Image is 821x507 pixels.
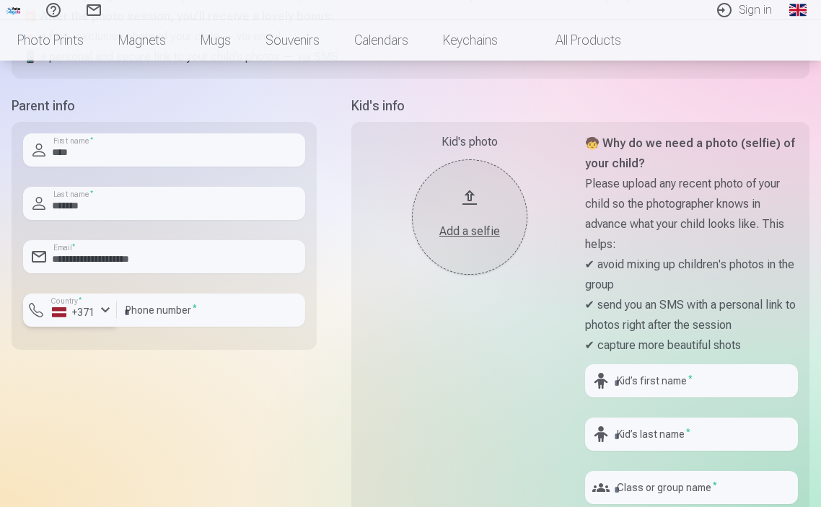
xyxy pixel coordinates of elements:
[585,255,798,295] p: ✔ avoid mixing up children's photos in the group
[426,223,513,240] div: Add a selfie
[585,174,798,255] p: Please upload any recent photo of your child so the photographer knows in advance what your child...
[363,133,576,151] div: Kid's photo
[6,6,22,14] img: /fa3
[351,96,809,116] h5: Kid's info
[585,136,795,170] strong: 🧒 Why do we need a photo (selfie) of your child?
[23,294,117,327] button: Country*+371
[585,295,798,335] p: ✔ send you an SMS with a personal link to photos right after the session
[337,20,426,61] a: Calendars
[515,20,638,61] a: All products
[248,20,337,61] a: Souvenirs
[183,20,248,61] a: Mugs
[412,159,527,275] button: Add a selfie
[426,20,515,61] a: Keychains
[101,20,183,61] a: Magnets
[585,335,798,356] p: ✔ capture more beautiful shots
[52,305,95,319] div: +371
[46,296,87,307] label: Country
[12,96,317,116] h5: Parent info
